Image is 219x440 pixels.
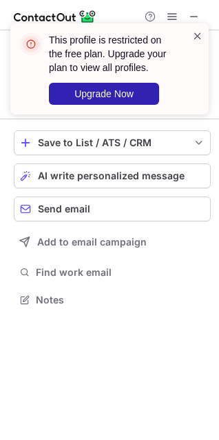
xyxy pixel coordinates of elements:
[49,33,176,74] header: This profile is restricted on the free plan. Upgrade your plan to view all profiles.
[49,83,159,105] button: Upgrade Now
[38,137,187,148] div: Save to List / ATS / CRM
[38,203,90,214] span: Send email
[14,197,211,221] button: Send email
[14,8,96,25] img: ContactOut v5.3.10
[74,88,134,99] span: Upgrade Now
[20,33,42,55] img: error
[14,230,211,254] button: Add to email campaign
[14,163,211,188] button: AI write personalized message
[14,263,211,282] button: Find work email
[37,237,147,248] span: Add to email campaign
[36,266,205,279] span: Find work email
[38,170,185,181] span: AI write personalized message
[14,130,211,155] button: save-profile-one-click
[14,290,211,310] button: Notes
[36,294,205,306] span: Notes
